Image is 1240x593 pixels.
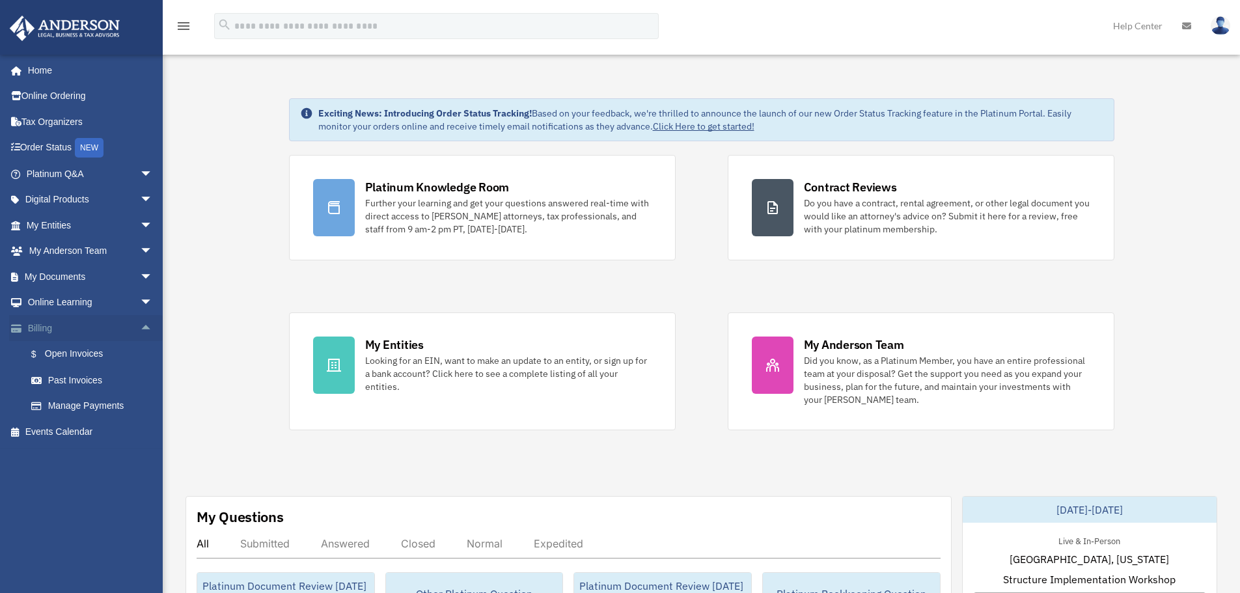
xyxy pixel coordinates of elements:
[318,107,532,119] strong: Exciting News: Introducing Order Status Tracking!
[140,290,166,316] span: arrow_drop_down
[9,109,172,135] a: Tax Organizers
[804,197,1090,236] div: Do you have a contract, rental agreement, or other legal document you would like an attorney's ad...
[197,537,209,550] div: All
[9,57,166,83] a: Home
[365,354,652,393] div: Looking for an EIN, want to make an update to an entity, or sign up for a bank account? Click her...
[467,537,503,550] div: Normal
[217,18,232,32] i: search
[197,507,284,527] div: My Questions
[289,155,676,260] a: Platinum Knowledge Room Further your learning and get your questions answered real-time with dire...
[18,367,172,393] a: Past Invoices
[318,107,1103,133] div: Based on your feedback, we're thrilled to announce the launch of our new Order Status Tracking fe...
[1003,572,1176,587] span: Structure Implementation Workshop
[804,179,897,195] div: Contract Reviews
[289,312,676,430] a: My Entities Looking for an EIN, want to make an update to an entity, or sign up for a bank accoun...
[140,161,166,187] span: arrow_drop_down
[9,238,172,264] a: My Anderson Teamarrow_drop_down
[176,18,191,34] i: menu
[963,497,1217,523] div: [DATE]-[DATE]
[1211,16,1230,35] img: User Pic
[140,187,166,214] span: arrow_drop_down
[804,354,1090,406] div: Did you know, as a Platinum Member, you have an entire professional team at your disposal? Get th...
[9,290,172,316] a: Online Learningarrow_drop_down
[9,212,172,238] a: My Entitiesarrow_drop_down
[140,264,166,290] span: arrow_drop_down
[1010,551,1169,567] span: [GEOGRAPHIC_DATA], [US_STATE]
[18,341,172,368] a: $Open Invoices
[140,315,166,342] span: arrow_drop_up
[9,161,172,187] a: Platinum Q&Aarrow_drop_down
[728,155,1114,260] a: Contract Reviews Do you have a contract, rental agreement, or other legal document you would like...
[9,83,172,109] a: Online Ordering
[18,393,172,419] a: Manage Payments
[365,179,510,195] div: Platinum Knowledge Room
[75,138,103,158] div: NEW
[9,315,172,341] a: Billingarrow_drop_up
[9,419,172,445] a: Events Calendar
[804,337,904,353] div: My Anderson Team
[365,197,652,236] div: Further your learning and get your questions answered real-time with direct access to [PERSON_NAM...
[534,537,583,550] div: Expedited
[140,212,166,239] span: arrow_drop_down
[9,135,172,161] a: Order StatusNEW
[401,537,435,550] div: Closed
[1048,533,1131,547] div: Live & In-Person
[653,120,754,132] a: Click Here to get started!
[365,337,424,353] div: My Entities
[240,537,290,550] div: Submitted
[38,346,45,363] span: $
[9,187,172,213] a: Digital Productsarrow_drop_down
[6,16,124,41] img: Anderson Advisors Platinum Portal
[321,537,370,550] div: Answered
[176,23,191,34] a: menu
[728,312,1114,430] a: My Anderson Team Did you know, as a Platinum Member, you have an entire professional team at your...
[140,238,166,265] span: arrow_drop_down
[9,264,172,290] a: My Documentsarrow_drop_down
